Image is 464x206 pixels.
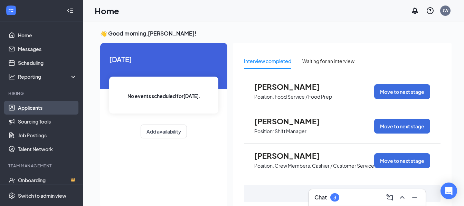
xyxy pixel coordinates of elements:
h3: Chat [314,194,327,201]
div: Interview completed [244,57,291,65]
p: Position: [254,163,274,169]
div: Hiring [8,90,76,96]
a: Applicants [18,101,77,115]
div: JW [443,8,448,13]
button: ComposeMessage [384,192,395,203]
a: OnboardingCrown [18,173,77,187]
span: [PERSON_NAME] [254,117,330,126]
a: Sourcing Tools [18,115,77,128]
a: Messages [18,42,77,56]
svg: Notifications [411,7,419,15]
button: Add availability [141,125,187,138]
svg: Analysis [8,73,15,80]
div: Open Intercom Messenger [441,183,457,199]
button: Move to next stage [374,119,430,134]
span: No events scheduled for [DATE] . [127,92,200,100]
h3: 👋 Good morning, [PERSON_NAME] ! [100,30,452,37]
p: Position: [254,94,274,100]
p: Position: [254,128,274,135]
span: [DATE] [109,54,218,65]
button: Move to next stage [374,84,430,99]
a: Talent Network [18,142,77,156]
svg: Minimize [410,193,419,202]
div: Waiting for an interview [302,57,354,65]
svg: Settings [8,192,15,199]
div: Reporting [18,73,77,80]
span: [PERSON_NAME] [254,82,330,91]
div: 3 [333,195,336,200]
p: Crew Members: Cashier / Customer Service [275,163,374,169]
a: Job Postings [18,128,77,142]
h1: Home [95,5,119,17]
p: Food Service / Food Prep [275,94,332,100]
svg: Collapse [67,7,74,14]
button: Minimize [409,192,420,203]
a: Scheduling [18,56,77,70]
span: [PERSON_NAME] [254,151,330,160]
div: Team Management [8,163,76,169]
p: Shift Manager [275,128,306,135]
svg: QuestionInfo [426,7,434,15]
button: Move to next stage [374,153,430,168]
svg: ComposeMessage [386,193,394,202]
svg: WorkstreamLogo [8,7,15,14]
button: ChevronUp [397,192,408,203]
a: Home [18,28,77,42]
div: Switch to admin view [18,192,66,199]
svg: ChevronUp [398,193,406,202]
